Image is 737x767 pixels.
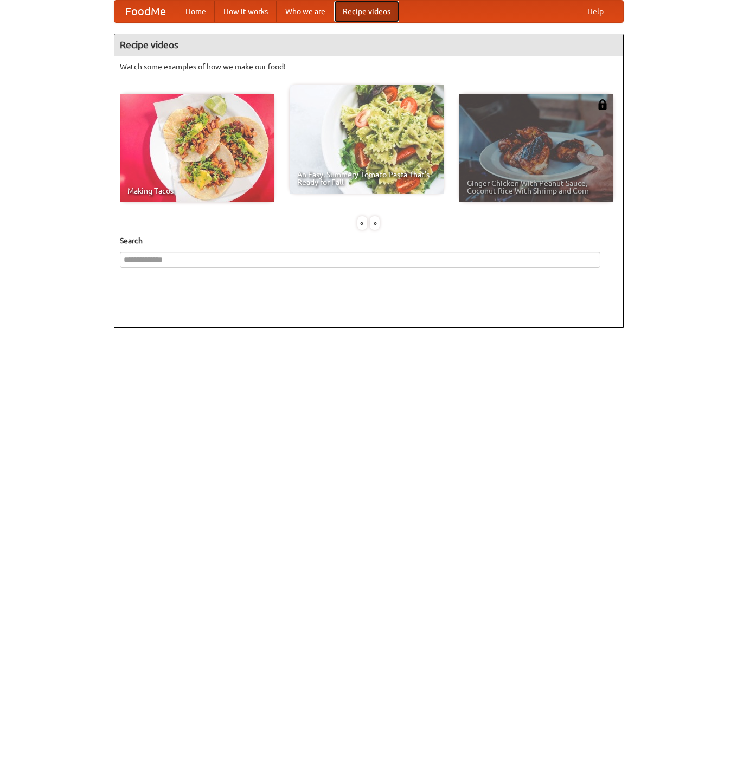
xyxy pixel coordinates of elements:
div: « [357,216,367,230]
a: Recipe videos [334,1,399,22]
a: An Easy, Summery Tomato Pasta That's Ready for Fall [290,85,444,194]
div: » [370,216,380,230]
span: An Easy, Summery Tomato Pasta That's Ready for Fall [297,171,436,186]
a: Home [177,1,215,22]
a: How it works [215,1,277,22]
span: Making Tacos [127,187,266,195]
a: Help [579,1,612,22]
a: Making Tacos [120,94,274,202]
h5: Search [120,235,618,246]
h4: Recipe videos [114,34,623,56]
a: Who we are [277,1,334,22]
img: 483408.png [597,99,608,110]
a: FoodMe [114,1,177,22]
p: Watch some examples of how we make our food! [120,61,618,72]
